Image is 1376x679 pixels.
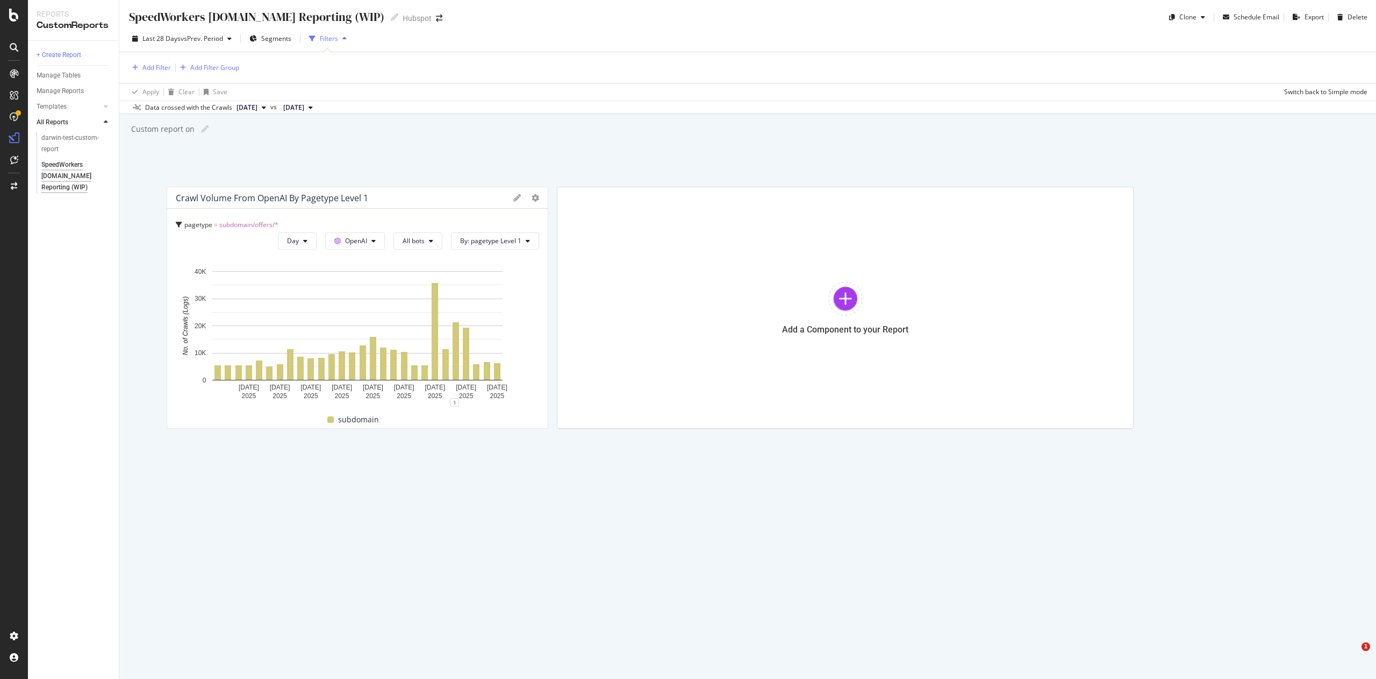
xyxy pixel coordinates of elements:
[451,232,539,250] button: By: pagetype Level 1
[41,132,111,155] a: darwin-test-custom-report
[459,392,474,400] text: 2025
[37,86,111,97] a: Manage Reports
[41,159,111,193] a: SpeedWorkers [DOMAIN_NAME] Reporting (WIP)
[213,87,227,96] div: Save
[1305,12,1324,22] div: Export
[397,392,411,400] text: 2025
[403,13,432,24] div: Hubspot
[37,117,68,128] div: All Reports
[37,9,110,19] div: Reports
[203,377,206,384] text: 0
[201,125,209,133] i: Edit report name
[273,392,287,400] text: 2025
[487,384,507,391] text: [DATE]
[195,295,206,302] text: 30K
[130,124,195,135] div: Custom report on
[37,101,67,112] div: Templates
[279,101,317,114] button: [DATE]
[1179,12,1196,22] div: Clone
[176,61,239,74] button: Add Filter Group
[142,87,159,96] div: Apply
[335,392,349,400] text: 2025
[1284,87,1367,96] div: Switch back to Simple mode
[195,268,206,275] text: 40K
[41,159,106,193] div: SpeedWorkers Offers.hubspot.com Reporting (WIP)
[164,83,195,101] button: Clear
[128,61,171,74] button: Add Filter
[242,392,256,400] text: 2025
[145,103,232,112] div: Data crossed with the Crawls
[214,220,218,229] span: =
[1333,9,1367,26] button: Delete
[1234,12,1279,22] div: Schedule Email
[176,193,368,203] div: Crawl Volume from OpenAI by pagetype Level 1
[283,103,304,112] span: 2025 Jul. 29th
[176,266,539,402] svg: A chart.
[456,384,476,391] text: [DATE]
[37,49,111,61] a: + Create Report
[391,13,398,21] i: Edit report name
[338,413,379,426] span: subdomain
[142,34,181,43] span: Last 28 Days
[128,83,159,101] button: Apply
[490,392,505,400] text: 2025
[128,9,384,25] div: SpeedWorkers [DOMAIN_NAME] Reporting (WIP)
[199,83,227,101] button: Save
[1280,83,1367,101] button: Switch back to Simple mode
[128,30,236,47] button: Last 28 DaysvsPrev. Period
[182,296,189,355] text: No. of Crawls (Logs)
[428,392,442,400] text: 2025
[393,232,442,250] button: All bots
[366,392,381,400] text: 2025
[345,236,367,245] span: OpenAI
[37,19,110,32] div: CustomReports
[332,384,352,391] text: [DATE]
[184,220,212,229] span: pagetype
[37,117,101,128] a: All Reports
[270,384,290,391] text: [DATE]
[37,86,84,97] div: Manage Reports
[195,322,206,330] text: 20K
[425,384,445,391] text: [DATE]
[41,132,103,155] div: darwin-test-custom-report
[239,384,259,391] text: [DATE]
[403,236,425,245] span: All bots
[236,103,257,112] span: 2025 Aug. 26th
[1165,9,1209,26] button: Clone
[450,398,459,407] div: 1
[37,101,101,112] a: Templates
[363,384,383,391] text: [DATE]
[287,236,299,245] span: Day
[261,34,291,43] span: Segments
[270,102,279,112] span: vs
[195,349,206,357] text: 10K
[325,232,385,250] button: OpenAI
[782,324,908,335] div: Add a Component to your Report
[1219,9,1279,26] button: Schedule Email
[142,63,171,72] div: Add Filter
[1339,642,1365,668] iframe: Intercom live chat
[219,220,278,229] span: subdomain/offers/*
[300,384,321,391] text: [DATE]
[320,34,338,43] div: Filters
[394,384,414,391] text: [DATE]
[304,392,318,400] text: 2025
[1288,9,1324,26] button: Export
[436,15,442,22] div: arrow-right-arrow-left
[305,30,351,47] button: Filters
[167,187,548,429] div: Crawl Volume from OpenAI by pagetype Level 1pagetype = subdomain/offers/*DayOpenAIAll botsBy: pag...
[1348,12,1367,22] div: Delete
[278,232,317,250] button: Day
[460,236,521,245] span: By: pagetype Level 1
[181,34,223,43] span: vs Prev. Period
[178,87,195,96] div: Clear
[190,63,239,72] div: Add Filter Group
[232,101,270,114] button: [DATE]
[37,49,81,61] div: + Create Report
[245,30,296,47] button: Segments
[37,70,81,81] div: Manage Tables
[37,70,111,81] a: Manage Tables
[1361,642,1370,651] span: 1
